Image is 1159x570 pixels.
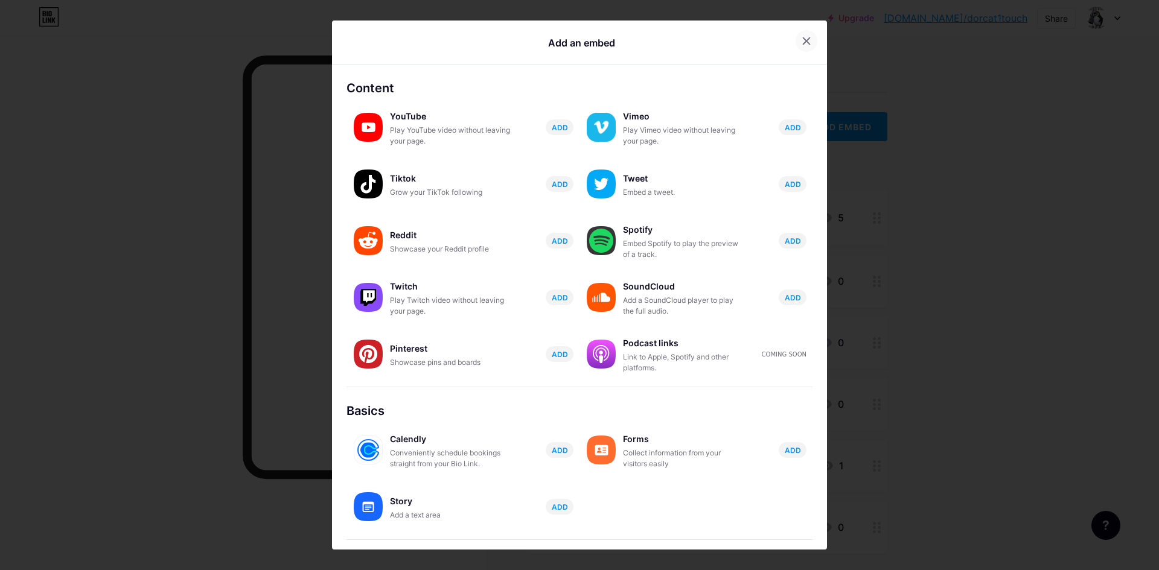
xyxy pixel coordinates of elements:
button: ADD [546,119,573,135]
img: twitch [354,283,383,312]
img: soundcloud [587,283,616,312]
span: ADD [552,122,568,133]
img: twitter [587,169,616,198]
div: Spotify [623,221,744,238]
span: ADD [785,445,801,455]
img: vimeo [587,113,616,142]
button: ADD [546,442,573,458]
div: Calendly [390,431,511,448]
img: spotify [587,226,616,255]
span: ADD [552,236,568,246]
div: Coming soon [762,350,806,359]
span: ADD [785,122,801,133]
img: pinterest [354,340,383,369]
div: Tiktok [390,170,511,187]
button: ADD [779,119,806,135]
button: ADD [546,290,573,305]
div: Embed a tweet. [623,187,744,198]
span: ADD [785,293,801,303]
div: Reddit [390,227,511,244]
div: Story [390,493,511,510]
span: ADD [552,293,568,303]
div: Embed Spotify to play the preview of a track. [623,238,744,260]
div: Collect information from your visitors easily [623,448,744,469]
img: youtube [354,113,383,142]
img: podcastlinks [587,340,616,369]
img: reddit [354,226,383,255]
div: Forms [623,431,744,448]
img: story [354,492,383,521]
div: Add a text area [390,510,511,521]
span: ADD [785,179,801,189]
div: Link to Apple, Spotify and other platforms. [623,352,744,373]
div: Add an embed [548,36,615,50]
div: Play Twitch video without leaving your page. [390,295,511,317]
button: ADD [779,233,806,249]
div: SoundCloud [623,278,744,295]
div: Twitch [390,278,511,295]
div: Showcase your Reddit profile [390,244,511,255]
button: ADD [546,233,573,249]
span: ADD [552,349,568,359]
div: Showcase pins and boards [390,357,511,368]
div: Basics [346,402,813,420]
button: ADD [779,176,806,192]
div: Conveniently schedule bookings straight from your Bio Link. [390,448,511,469]
div: Play Vimeo video without leaving your page. [623,125,744,147]
div: Pinterest [390,340,511,357]
div: Tweet [623,170,744,187]
button: ADD [546,176,573,192]
img: forms [587,435,616,464]
img: calendly [354,435,383,464]
div: Content [346,79,813,97]
span: ADD [552,502,568,512]
button: ADD [546,499,573,515]
div: YouTube [390,108,511,125]
button: ADD [546,346,573,362]
div: Podcast links [623,335,744,352]
img: tiktok [354,169,383,198]
div: Grow your TikTok following [390,187,511,198]
span: ADD [552,179,568,189]
div: Vimeo [623,108,744,125]
div: Add a SoundCloud player to play the full audio. [623,295,744,317]
div: Play YouTube video without leaving your page. [390,125,511,147]
span: ADD [552,445,568,455]
span: ADD [785,236,801,246]
button: ADD [779,290,806,305]
button: ADD [779,442,806,458]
